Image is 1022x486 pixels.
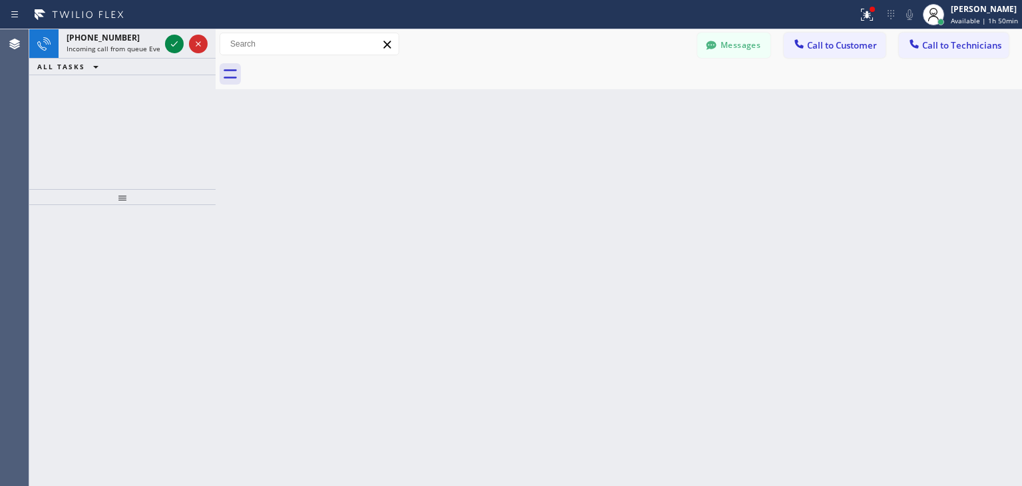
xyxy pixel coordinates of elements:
button: ALL TASKS [29,59,112,75]
span: Call to Technicians [922,39,1001,51]
span: [PHONE_NUMBER] [67,32,140,43]
button: Mute [900,5,919,24]
input: Search [220,33,399,55]
button: Call to Customer [784,33,886,58]
button: Reject [189,35,208,53]
button: Call to Technicians [899,33,1009,58]
button: Accept [165,35,184,53]
button: Messages [697,33,770,58]
span: Incoming call from queue Everybody [67,44,182,53]
span: Call to Customer [807,39,877,51]
span: ALL TASKS [37,62,85,71]
div: [PERSON_NAME] [951,3,1018,15]
span: Available | 1h 50min [951,16,1018,25]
